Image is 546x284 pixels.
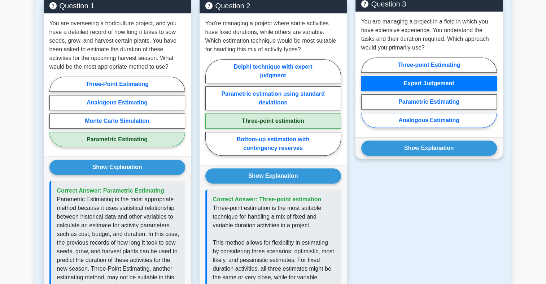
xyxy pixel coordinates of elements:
[205,132,341,156] label: Bottom-up estimation with contingency reserves
[361,94,497,109] label: Parametric Estimating
[361,141,497,156] button: Show Explanation
[49,132,185,147] label: Parametric Estimating
[205,86,341,110] label: Parametric estimation using standard deviations
[361,113,497,128] label: Analogous Estimating
[49,1,185,10] h5: Question 1
[361,76,497,91] label: Expert Judgement
[205,19,341,54] p: You're managing a project where some activities have fixed durations, while others are variable. ...
[205,59,341,83] label: Delphi technique with expert judgment
[213,196,322,202] span: Correct Answer: Three-point estimation
[49,113,185,129] label: Monte Carlo Simulation
[205,168,341,184] button: Show Explanation
[205,113,341,129] label: Three-point estimation
[49,160,185,175] button: Show Explanation
[57,188,164,194] span: Correct Answer: Parametric Estimating
[49,19,185,71] p: You are overseeing a horticulture project, and you have a detailed record of how long it takes to...
[49,95,185,110] label: Analogous Estimating
[49,77,185,92] label: Three-Point Estimating
[205,1,341,10] h5: Question 2
[361,17,497,52] p: You are managing a project in a field in which you have extensive experience. You understand the ...
[361,57,497,73] label: Three-point Estimating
